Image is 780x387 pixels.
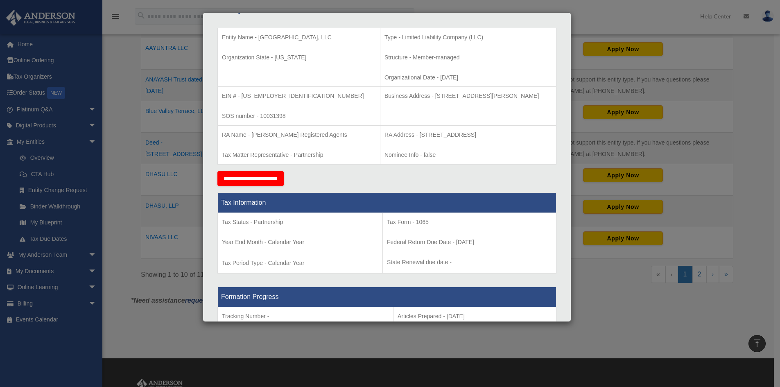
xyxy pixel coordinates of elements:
p: RA Address - [STREET_ADDRESS] [384,130,552,140]
td: Tax Period Type - Calendar Year [218,213,383,274]
p: Tracking Number - [222,311,389,321]
th: Formation Progress [218,287,556,307]
p: Nominee Info - false [384,150,552,160]
p: Business Address - [STREET_ADDRESS][PERSON_NAME] [384,91,552,101]
p: Tax Status - Partnership [222,217,378,227]
th: Tax Information [218,193,556,213]
p: Tax Form - 1065 [387,217,552,227]
p: EIN # - [US_EMPLOYER_IDENTIFICATION_NUMBER] [222,91,376,101]
p: Entity Name - [GEOGRAPHIC_DATA], LLC [222,32,376,43]
p: Federal Return Due Date - [DATE] [387,237,552,247]
p: Organization State - [US_STATE] [222,52,376,63]
p: Tax Matter Representative - Partnership [222,150,376,160]
p: Type - Limited Liability Company (LLC) [384,32,552,43]
p: Structure - Member-managed [384,52,552,63]
p: Organizational Date - [DATE] [384,72,552,83]
p: Articles Prepared - [DATE] [398,311,552,321]
p: Year End Month - Calendar Year [222,237,378,247]
p: RA Name - [PERSON_NAME] Registered Agents [222,130,376,140]
p: SOS number - 10031398 [222,111,376,121]
p: State Renewal due date - [387,257,552,267]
